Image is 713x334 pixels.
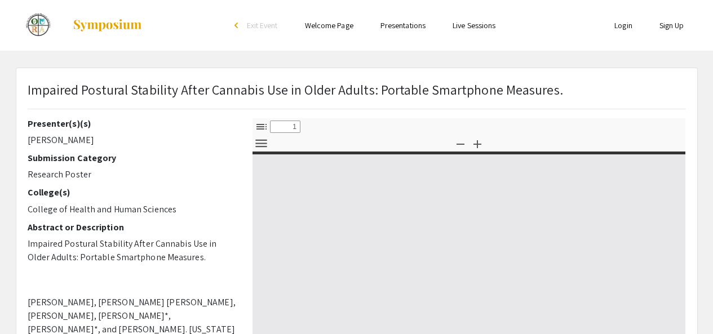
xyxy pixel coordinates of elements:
[16,11,143,39] a: Celebrate Undergraduate Research and Creativity (CURC) Showcase
[665,283,705,326] iframe: Chat
[453,20,495,30] a: Live Sessions
[28,153,236,163] h2: Submission Category
[305,20,353,30] a: Welcome Page
[72,19,143,32] img: Symposium by ForagerOne
[659,20,684,30] a: Sign Up
[28,118,236,129] h2: Presenter(s)(s)
[247,20,278,30] span: Exit Event
[270,121,300,133] input: Page
[28,168,236,181] p: Research Poster
[380,20,426,30] a: Presentations
[451,135,470,152] button: Zoom Out
[28,187,236,198] h2: College(s)
[252,135,271,152] button: Tools
[252,118,271,135] button: Toggle Sidebar
[28,133,236,147] p: [PERSON_NAME]
[28,203,236,216] p: College of Health and Human Sciences
[28,79,563,100] p: Impaired Postural Stability After Cannabis Use in Older Adults: Portable Smartphone Measures.
[28,237,236,264] p: Impaired Postural Stability After Cannabis Use in Older Adults: Portable Smartphone Measures.
[16,11,61,39] img: Celebrate Undergraduate Research and Creativity (CURC) Showcase
[28,222,236,233] h2: Abstract or Description
[614,20,632,30] a: Login
[234,22,241,29] div: arrow_back_ios
[468,135,487,152] button: Zoom In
